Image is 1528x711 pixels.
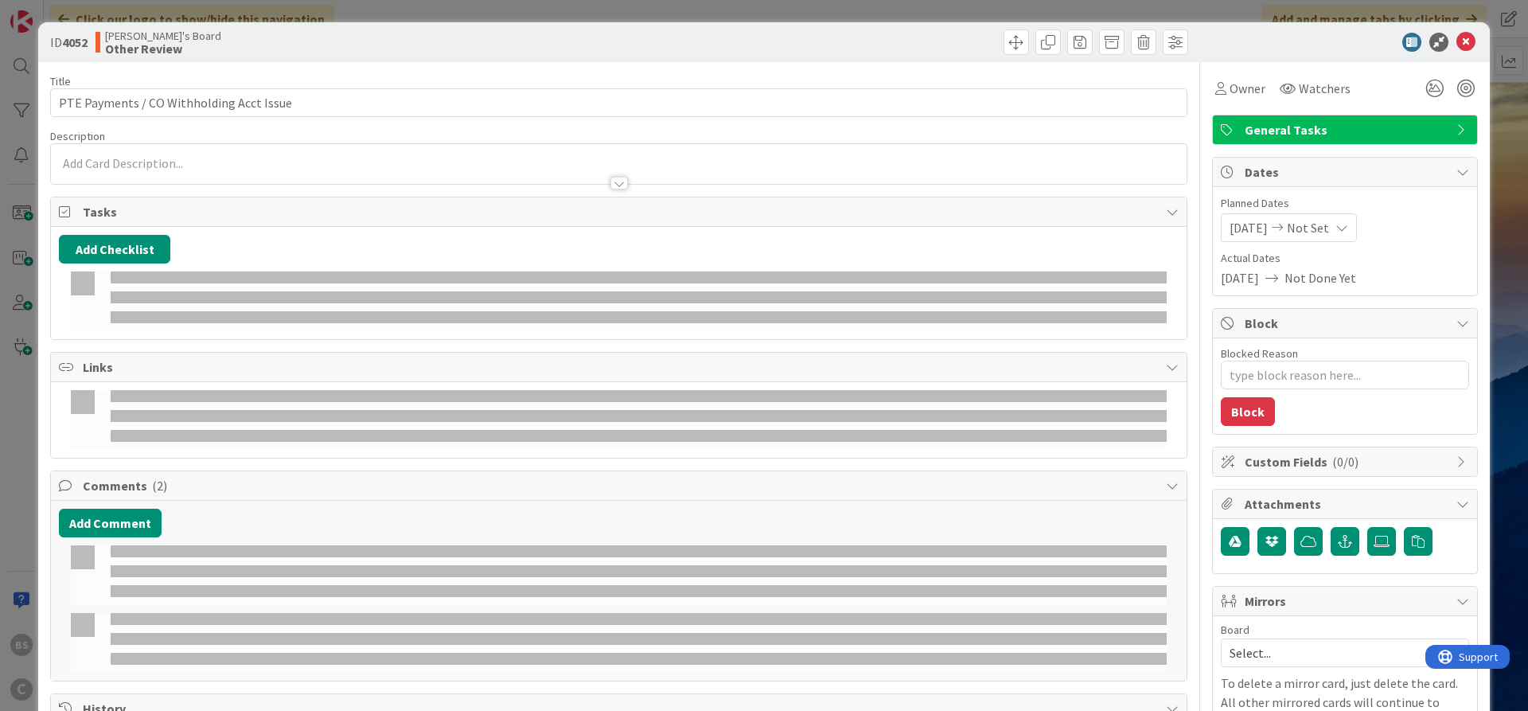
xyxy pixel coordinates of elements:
span: [PERSON_NAME]'s Board [105,29,221,42]
span: Mirrors [1245,592,1448,611]
span: ( 2 ) [152,478,167,494]
span: Comments [83,476,1158,495]
span: ( 0/0 ) [1332,454,1358,470]
span: Support [33,2,72,21]
input: type card name here... [50,88,1187,117]
button: Add Checklist [59,235,170,264]
span: Not Set [1287,218,1329,237]
span: Tasks [83,202,1158,221]
span: Custom Fields [1245,452,1448,471]
b: Other Review [105,42,221,55]
span: [DATE] [1230,218,1268,237]
span: Planned Dates [1221,195,1469,212]
span: Actual Dates [1221,250,1469,267]
span: [DATE] [1221,268,1259,287]
span: Links [83,357,1158,377]
span: General Tasks [1245,120,1448,139]
label: Title [50,74,71,88]
label: Blocked Reason [1221,346,1298,361]
span: Watchers [1299,79,1351,98]
span: Owner [1230,79,1265,98]
span: Not Done Yet [1284,268,1356,287]
button: Block [1221,397,1275,426]
b: 4052 [62,34,88,50]
span: Block [1245,314,1448,333]
span: Dates [1245,162,1448,182]
span: Board [1221,624,1249,635]
span: Description [50,129,105,143]
span: Attachments [1245,494,1448,514]
span: ID [50,33,88,52]
span: Select... [1230,642,1433,664]
button: Add Comment [59,509,162,537]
